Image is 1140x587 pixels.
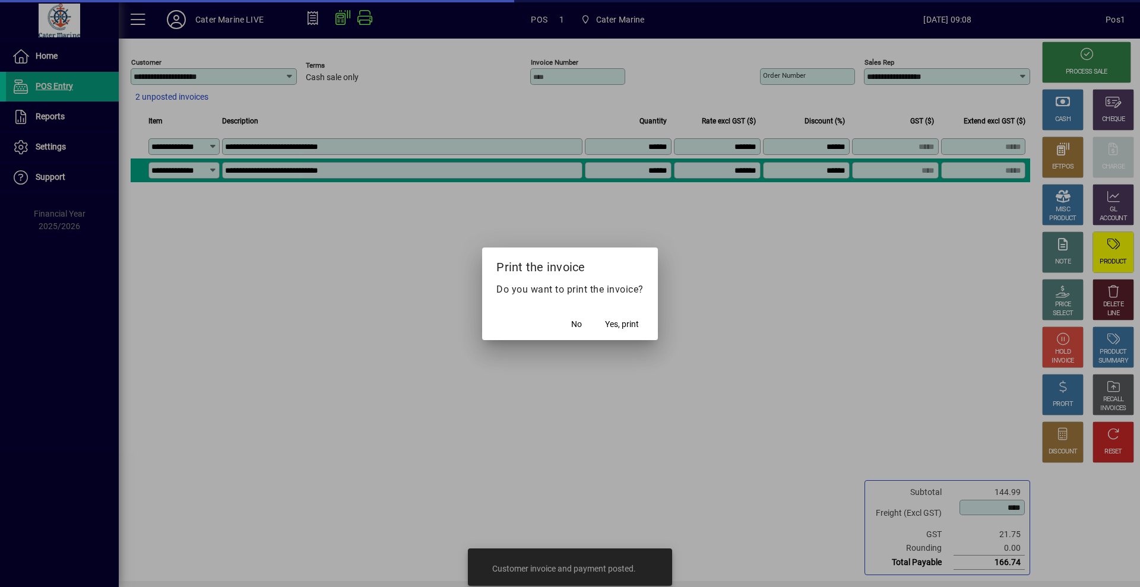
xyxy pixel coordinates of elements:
span: No [571,318,582,331]
h2: Print the invoice [482,248,658,282]
button: Yes, print [600,314,644,335]
p: Do you want to print the invoice? [496,283,644,297]
span: Yes, print [605,318,639,331]
button: No [558,314,596,335]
